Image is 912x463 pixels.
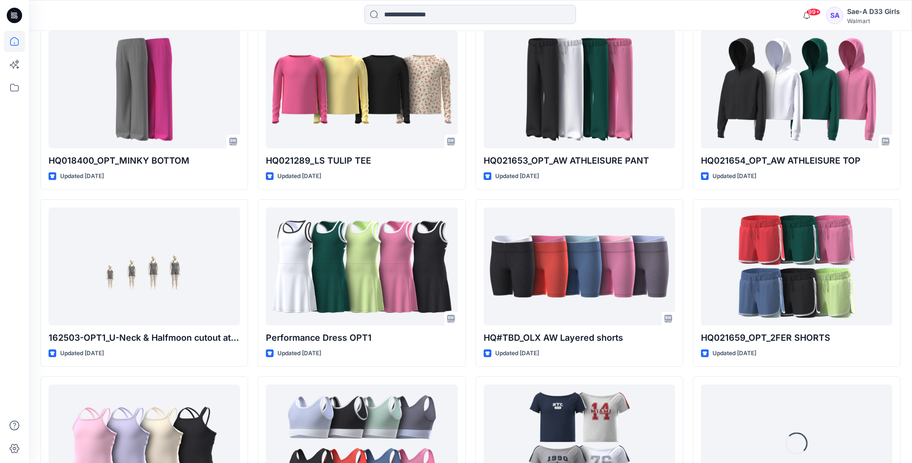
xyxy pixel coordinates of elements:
p: Updated [DATE] [60,348,104,359]
a: HQ021289_LS TULIP TEE [266,30,457,148]
a: HQ#TBD_OLX AW Layered shorts [484,207,675,325]
a: HQ021653_OPT_AW ATHLEISURE PANT [484,30,675,148]
p: HQ021659_OPT_2FER SHORTS [701,331,892,345]
p: HQ#TBD_OLX AW Layered shorts [484,331,675,345]
p: Updated [DATE] [495,171,539,181]
p: HQ018400_OPT_MINKY BOTTOM [49,154,240,167]
p: Updated [DATE] [495,348,539,359]
p: HQ021289_LS TULIP TEE [266,154,457,167]
a: Performance Dress OPT1 [266,207,457,325]
p: HQ021653_OPT_AW ATHLEISURE PANT [484,154,675,167]
p: Updated [DATE] [60,171,104,181]
p: HQ021654_OPT_AW ATHLEISURE TOP [701,154,892,167]
p: 162503-OPT1_U-Neck & Halfmoon cutout at back [49,331,240,345]
a: 162503-OPT1_U-Neck & Halfmoon cutout at back [49,207,240,325]
p: Updated [DATE] [277,348,321,359]
p: Updated [DATE] [712,348,756,359]
div: SA [826,7,843,24]
p: Performance Dress OPT1 [266,331,457,345]
div: Sae-A D33 Girls [847,6,900,17]
a: HQ021659_OPT_2FER SHORTS [701,207,892,325]
span: 99+ [806,8,821,16]
p: Updated [DATE] [277,171,321,181]
p: Updated [DATE] [712,171,756,181]
a: HQ018400_OPT_MINKY BOTTOM [49,30,240,148]
a: HQ021654_OPT_AW ATHLEISURE TOP [701,30,892,148]
div: Walmart [847,17,900,25]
